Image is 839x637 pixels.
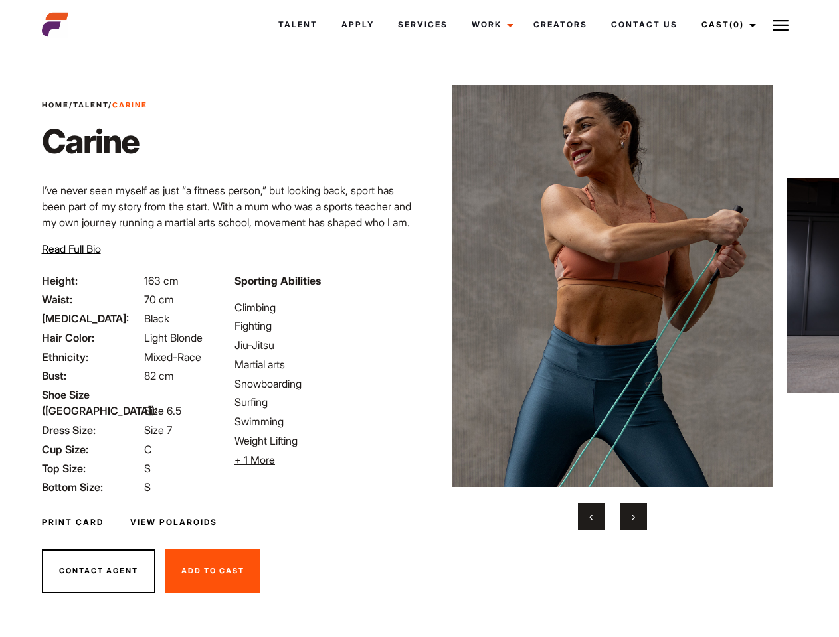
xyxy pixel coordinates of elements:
span: Size 7 [144,423,172,437]
a: Cast(0) [690,7,764,42]
span: Cup Size: [42,441,141,457]
button: Add To Cast [165,549,260,593]
span: 163 cm [144,274,179,287]
li: Fighting [234,318,411,334]
span: Top Size: [42,460,141,476]
span: Add To Cast [181,566,244,575]
h1: Carine [42,121,147,161]
span: Shoe Size ([GEOGRAPHIC_DATA]): [42,387,141,419]
a: Work [460,7,521,42]
a: Services [386,7,460,42]
span: [MEDICAL_DATA]: [42,311,141,326]
strong: Sporting Abilities [234,274,321,287]
a: Talent [73,100,108,109]
span: Waist: [42,291,141,307]
span: 82 cm [144,369,174,382]
span: Bottom Size: [42,479,141,495]
li: Climbing [234,299,411,315]
a: Apply [329,7,386,42]
span: (0) [729,19,744,29]
span: Dress Size: [42,422,141,438]
li: Martial arts [234,356,411,372]
button: Contact Agent [42,549,155,593]
span: 70 cm [144,293,174,306]
span: Size 6.5 [144,404,181,417]
a: Contact Us [599,7,690,42]
span: Light Blonde [144,331,203,344]
span: S [144,480,151,494]
a: Talent [266,7,329,42]
span: Mixed-Race [144,350,201,364]
li: Surfing [234,394,411,410]
img: Burger icon [773,17,789,33]
span: S [144,462,151,475]
a: Home [42,100,69,109]
span: Ethnicity: [42,349,141,365]
a: View Polaroids [130,516,217,528]
strong: Carine [112,100,147,109]
span: Bust: [42,368,141,384]
span: Next [632,510,635,523]
span: + 1 More [234,453,275,466]
li: Jiu-Jitsu [234,337,411,353]
li: Weight Lifting [234,433,411,449]
a: Print Card [42,516,104,528]
p: I’ve never seen myself as just “a fitness person,” but looking back, sport has been part of my st... [42,182,412,294]
span: / / [42,100,147,111]
span: Height: [42,273,141,289]
span: Previous [589,510,593,523]
a: Creators [521,7,599,42]
li: Snowboarding [234,376,411,391]
span: Black [144,312,169,325]
span: C [144,443,152,456]
span: Hair Color: [42,330,141,346]
button: Read Full Bio [42,241,101,257]
img: cropped-aefm-brand-fav-22-square.png [42,11,68,38]
li: Swimming [234,413,411,429]
span: Read Full Bio [42,242,101,255]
